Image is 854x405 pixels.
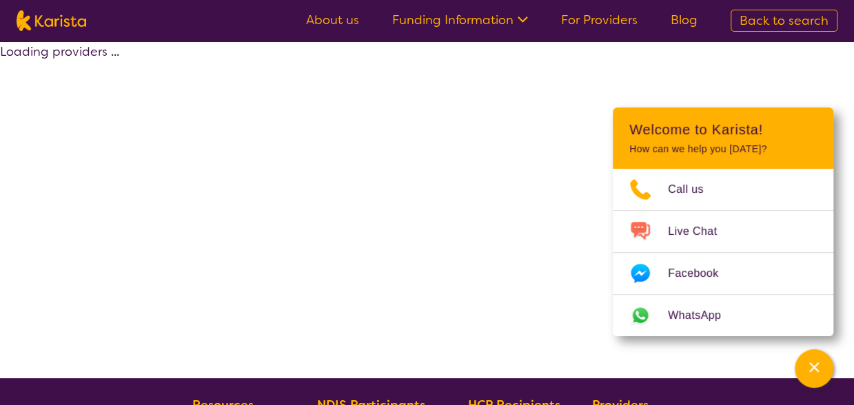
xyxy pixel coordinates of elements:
[392,12,528,28] a: Funding Information
[613,107,833,336] div: Channel Menu
[668,221,733,242] span: Live Chat
[731,10,837,32] a: Back to search
[671,12,698,28] a: Blog
[795,349,833,388] button: Channel Menu
[668,179,720,200] span: Call us
[613,295,833,336] a: Web link opens in a new tab.
[561,12,638,28] a: For Providers
[740,12,828,29] span: Back to search
[613,169,833,336] ul: Choose channel
[629,143,817,155] p: How can we help you [DATE]?
[668,263,735,284] span: Facebook
[629,121,817,138] h2: Welcome to Karista!
[668,305,738,326] span: WhatsApp
[17,10,86,31] img: Karista logo
[306,12,359,28] a: About us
